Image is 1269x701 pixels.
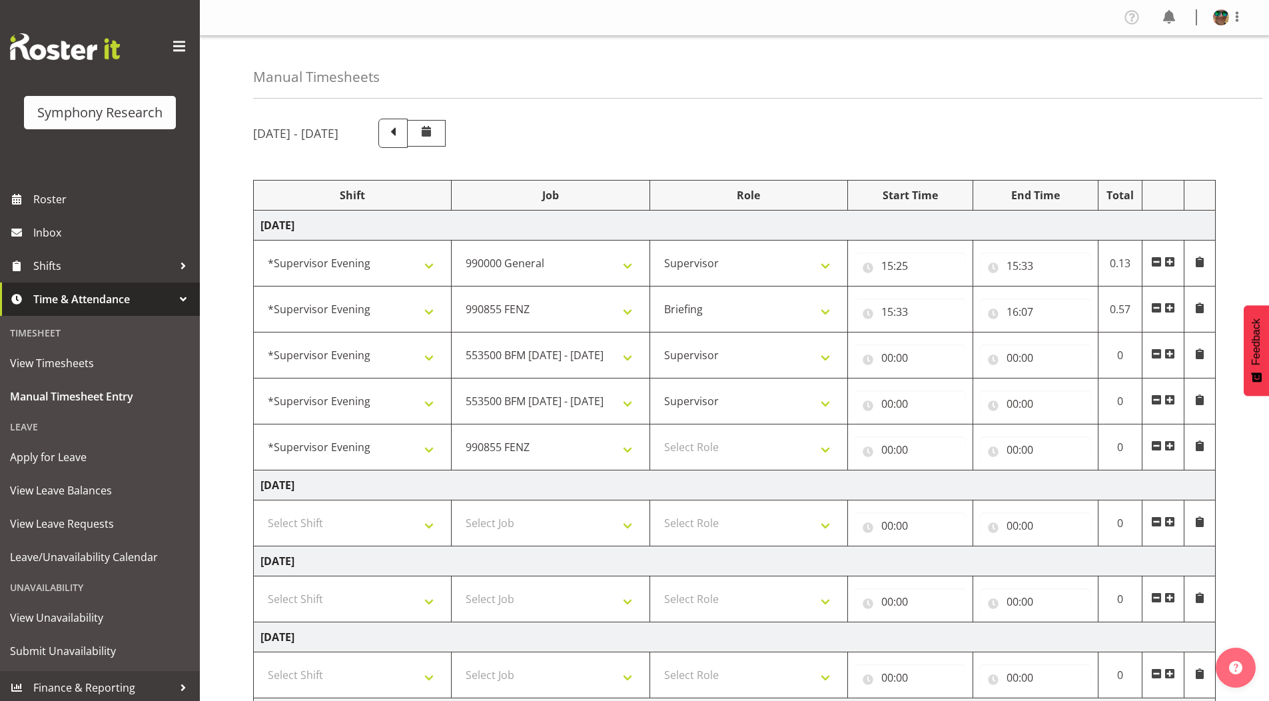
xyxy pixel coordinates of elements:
[33,289,173,309] span: Time & Attendance
[3,507,197,540] a: View Leave Requests
[10,353,190,373] span: View Timesheets
[855,390,966,417] input: Click to select...
[855,588,966,615] input: Click to select...
[1098,576,1142,622] td: 0
[3,574,197,601] div: Unavailability
[3,474,197,507] a: View Leave Balances
[3,347,197,380] a: View Timesheets
[855,253,966,279] input: Click to select...
[1098,500,1142,546] td: 0
[855,512,966,539] input: Click to select...
[980,588,1091,615] input: Click to select...
[10,480,190,500] span: View Leave Balances
[980,436,1091,463] input: Click to select...
[3,540,197,574] a: Leave/Unavailability Calendar
[1213,9,1229,25] img: said-a-husainf550afc858a57597b0cc8f557ce64376.png
[254,211,1216,241] td: [DATE]
[10,33,120,60] img: Rosterit website logo
[3,634,197,668] a: Submit Unavailability
[1244,305,1269,396] button: Feedback - Show survey
[254,470,1216,500] td: [DATE]
[33,223,193,243] span: Inbox
[260,187,444,203] div: Shift
[980,299,1091,325] input: Click to select...
[980,512,1091,539] input: Click to select...
[855,187,966,203] div: Start Time
[10,608,190,628] span: View Unavailability
[1098,378,1142,424] td: 0
[1098,333,1142,378] td: 0
[855,299,966,325] input: Click to select...
[855,345,966,371] input: Click to select...
[980,664,1091,691] input: Click to select...
[855,664,966,691] input: Click to select...
[980,187,1091,203] div: End Time
[254,622,1216,652] td: [DATE]
[980,253,1091,279] input: Click to select...
[253,69,380,85] h4: Manual Timesheets
[458,187,642,203] div: Job
[10,547,190,567] span: Leave/Unavailability Calendar
[855,436,966,463] input: Click to select...
[1098,652,1142,698] td: 0
[1229,661,1242,674] img: help-xxl-2.png
[10,641,190,661] span: Submit Unavailability
[980,345,1091,371] input: Click to select...
[33,189,193,209] span: Roster
[1098,424,1142,470] td: 0
[980,390,1091,417] input: Click to select...
[253,126,338,141] h5: [DATE] - [DATE]
[10,447,190,467] span: Apply for Leave
[10,386,190,406] span: Manual Timesheet Entry
[33,256,173,276] span: Shifts
[254,546,1216,576] td: [DATE]
[3,413,197,440] div: Leave
[33,678,173,698] span: Finance & Reporting
[10,514,190,534] span: View Leave Requests
[3,319,197,347] div: Timesheet
[1098,287,1142,333] td: 0.57
[1250,319,1262,365] span: Feedback
[3,380,197,413] a: Manual Timesheet Entry
[3,440,197,474] a: Apply for Leave
[1105,187,1136,203] div: Total
[1098,241,1142,287] td: 0.13
[37,103,163,123] div: Symphony Research
[657,187,841,203] div: Role
[3,601,197,634] a: View Unavailability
